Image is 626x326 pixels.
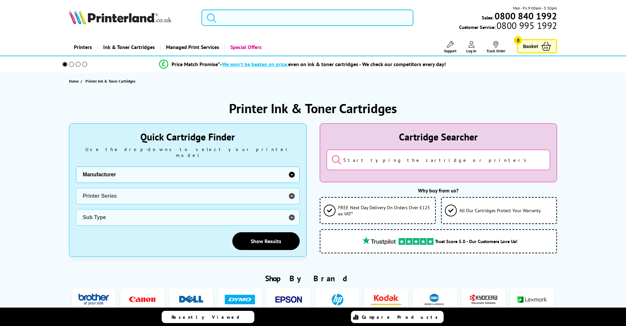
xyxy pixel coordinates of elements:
a: Recently Viewed [162,311,254,323]
span: Basket [523,42,538,51]
img: trustpilot rating [359,237,399,245]
div: Use the drop-downs to select your printer model [76,146,300,158]
img: Canon [128,293,158,306]
img: Kyocera [468,293,498,306]
img: Brother [79,293,109,306]
a: 0800 840 1992 [494,13,557,19]
img: Printerland Logo [69,10,172,24]
h1: Printer Ink & Toner Cartridges [229,100,397,117]
span: Ink & Toner Cartridges [103,39,155,56]
img: HP [322,293,353,306]
span: 0800 995 1992 [496,22,557,29]
a: Printers [69,39,97,56]
span: Compare Products [362,314,441,320]
span: Log In [466,48,476,53]
a: Support [444,41,456,53]
img: Dell [176,293,206,306]
a: Log In [466,41,476,53]
span: Trust Score 5.0 - Our Customers Love Us! [435,238,517,244]
span: Printer Ink & Toner Cartridges [85,79,135,84]
span: Recently Viewed [172,314,246,320]
li: modal_Promise [54,59,552,70]
span: We won’t be beaten on price, [222,61,288,67]
a: Managed Print Services [160,39,224,56]
span: FREE Next Day Delivery On Orders Over £125 ex VAT* [338,204,432,217]
div: Cartridge Searcher [327,130,550,143]
b: 0800 840 1992 [495,10,557,22]
span: 0 [514,36,522,44]
a: Special Offers [224,39,267,56]
img: Konica Minolta [420,293,450,306]
input: Start typing the cartridge or printer's name... [327,150,550,170]
span: Mon - Fri 9:00am - 5:30pm [513,5,557,11]
a: Basket 0 [517,39,557,53]
a: Ink & Toner Cartridges [97,39,160,56]
a: Track Order [486,41,505,53]
a: Show Results [232,232,300,250]
img: trustpilot rating [399,238,433,245]
div: - even on ink & toner cartridges - We check our competitors every day! [220,61,446,67]
span: Price Match Promise* [172,61,220,67]
img: Lexmark [517,293,547,306]
img: Kodak [371,293,401,306]
span: Customer Service: [459,22,557,30]
h2: Shop By Brand [69,273,557,284]
a: Compare Products [351,311,444,323]
div: Quick Cartridge Finder [76,130,300,143]
span: Support [444,48,456,53]
img: Epson [273,293,304,306]
div: Why buy from us? [320,187,557,194]
img: Dymo [225,293,255,306]
a: Home [69,78,81,85]
span: All Our Cartridges Protect Your Warranty [459,207,541,213]
span: Sales: [482,14,494,21]
a: Printerland Logo [69,10,194,26]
